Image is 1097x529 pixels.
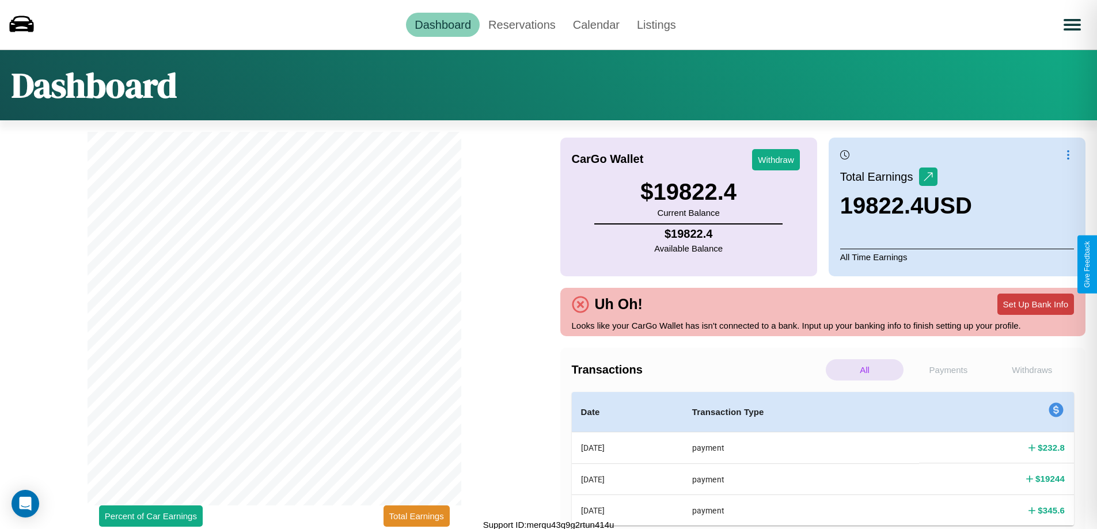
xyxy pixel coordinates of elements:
h4: Transactions [572,363,823,376]
div: Open Intercom Messenger [12,490,39,517]
h4: $ 19822.4 [654,227,723,241]
button: Open menu [1056,9,1088,41]
p: All Time Earnings [840,249,1074,265]
h4: CarGo Wallet [572,153,644,166]
p: Available Balance [654,241,723,256]
button: Percent of Car Earnings [99,505,203,527]
h4: Transaction Type [692,405,910,419]
a: Calendar [564,13,628,37]
table: simple table [572,392,1075,526]
h1: Dashboard [12,62,177,109]
h4: $ 232.8 [1038,442,1065,454]
a: Dashboard [406,13,480,37]
button: Withdraw [752,149,800,170]
p: Looks like your CarGo Wallet has isn't connected to a bank. Input up your banking info to finish ... [572,318,1075,333]
div: Give Feedback [1083,241,1091,288]
p: Payments [909,359,987,380]
h4: $ 345.6 [1038,504,1065,516]
h3: 19822.4 USD [840,193,972,219]
h3: $ 19822.4 [640,179,737,205]
p: Withdraws [993,359,1071,380]
th: [DATE] [572,432,683,464]
h4: $ 19244 [1035,473,1065,485]
th: payment [683,432,919,464]
a: Listings [628,13,685,37]
button: Total Earnings [384,505,450,527]
p: All [826,359,904,380]
h4: Date [581,405,674,419]
a: Reservations [480,13,564,37]
th: payment [683,463,919,494]
th: [DATE] [572,495,683,526]
th: payment [683,495,919,526]
p: Total Earnings [840,166,919,187]
button: Set Up Bank Info [997,294,1074,315]
p: Current Balance [640,205,737,220]
h4: Uh Oh! [589,296,648,313]
th: [DATE] [572,463,683,494]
